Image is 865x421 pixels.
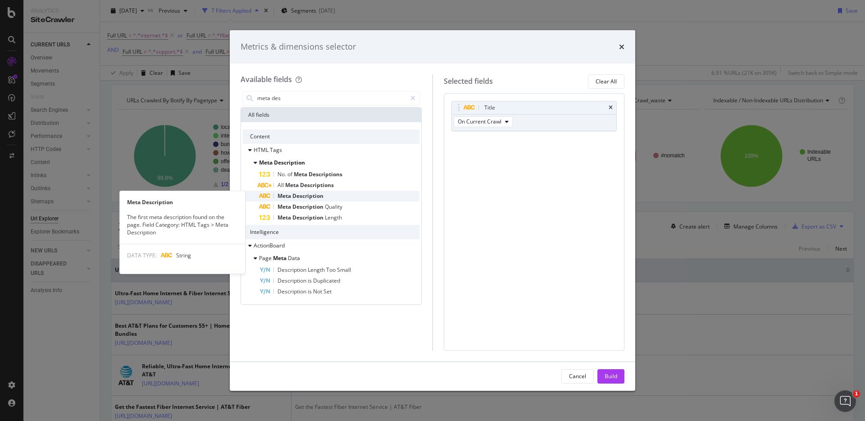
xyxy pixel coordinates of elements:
span: of [287,170,294,178]
span: is [308,288,313,295]
span: Descriptions [300,181,334,189]
span: Meta [273,254,288,262]
button: Clear All [588,74,624,89]
div: Meta Description [120,198,245,206]
input: Search by field name [256,92,406,105]
iframe: Intercom live chat [834,390,856,412]
span: Length [325,214,342,221]
div: All fields [241,108,421,122]
span: Descriptions [309,170,342,178]
button: On Current Crawl [454,116,513,127]
div: TitletimesOn Current Crawl [451,101,617,131]
span: On Current Crawl [458,118,501,125]
span: Description [278,266,308,274]
div: Selected fields [444,76,493,87]
span: No. [278,170,287,178]
span: Duplicated [313,277,340,284]
div: Build [605,372,617,380]
span: Small [337,266,351,274]
span: Meta [278,214,292,221]
span: Description [278,277,308,284]
span: is [308,277,313,284]
span: All [278,181,285,189]
div: Available fields [241,74,292,84]
span: Meta [278,192,292,200]
span: Description [274,159,305,166]
span: ActionBoard [254,242,285,249]
div: Content [243,129,419,144]
div: times [619,41,624,53]
span: Description [292,203,325,210]
div: Title [484,103,495,112]
div: modal [230,30,635,391]
span: Description [292,192,323,200]
button: Build [597,369,624,384]
span: Not [313,288,323,295]
div: Clear All [596,78,617,85]
div: Metrics & dimensions selector [241,41,356,53]
div: Cancel [569,372,586,380]
div: The first meta description found on the page. Field Category: HTML Tags > Meta Description [120,213,245,236]
span: Description [292,214,325,221]
span: HTML [254,146,270,154]
div: times [609,105,613,110]
span: Meta [285,181,300,189]
span: Meta [259,159,274,166]
span: Length [308,266,326,274]
span: Too [326,266,337,274]
span: Set [323,288,332,295]
span: Data [288,254,300,262]
button: Cancel [561,369,594,384]
div: Intelligence [243,225,419,239]
span: 1 [853,390,860,398]
span: Page [259,254,273,262]
span: Meta [278,203,292,210]
span: Description [278,288,308,295]
span: Quality [325,203,342,210]
span: Tags [270,146,282,154]
span: Meta [294,170,309,178]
